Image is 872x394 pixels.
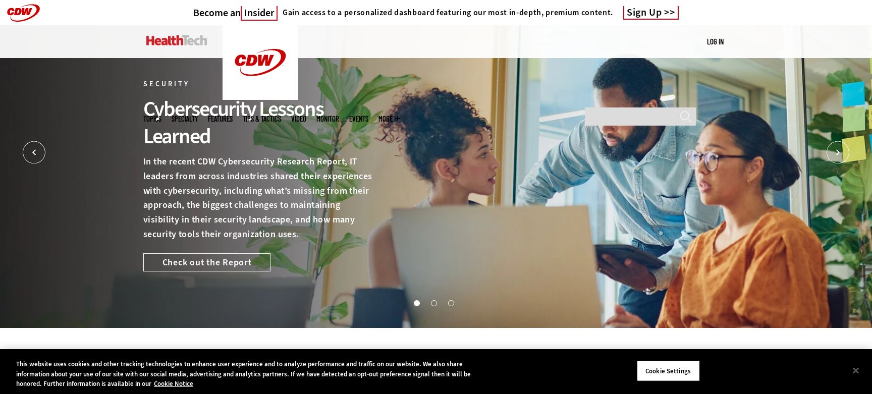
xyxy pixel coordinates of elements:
[154,379,193,388] a: More information about your privacy
[827,141,849,164] button: Next
[172,115,198,123] span: Specialty
[707,37,724,46] a: Log in
[283,8,613,18] h4: Gain access to a personalized dashboard featuring our most in-depth, premium content.
[193,7,278,19] h3: Become an
[143,115,161,123] span: Topics
[414,300,419,305] button: 1 of 3
[291,115,306,123] a: Video
[143,253,270,271] a: Check out the Report
[143,95,377,150] div: Cybersecurity Lessons Learned
[378,115,400,123] span: More
[146,35,207,45] img: Home
[241,6,278,21] span: Insider
[707,36,724,47] div: User menu
[637,360,700,381] button: Cookie Settings
[845,359,867,381] button: Close
[23,141,45,164] button: Prev
[623,6,679,20] a: Sign Up
[243,115,281,123] a: Tips & Tactics
[349,115,368,123] a: Events
[316,115,339,123] a: MonITor
[143,155,372,240] span: In the recent CDW Cybersecurity Research Report, IT leaders from across industries shared their e...
[448,300,453,305] button: 3 of 3
[278,8,613,18] a: Gain access to a personalized dashboard featuring our most in-depth, premium content.
[223,25,298,100] img: Home
[193,7,278,19] a: Become anInsider
[16,359,479,389] div: This website uses cookies and other tracking technologies to enhance user experience and to analy...
[431,300,436,305] button: 2 of 3
[223,92,298,102] a: CDW
[208,115,233,123] a: Features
